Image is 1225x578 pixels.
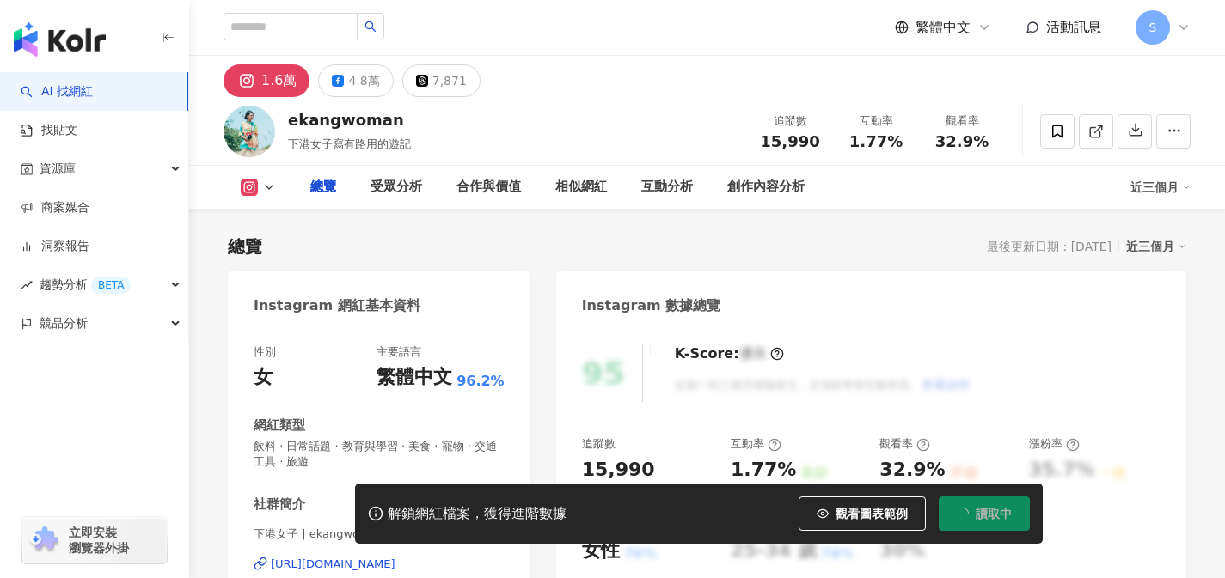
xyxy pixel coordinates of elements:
div: 互動率 [843,113,909,130]
div: 1.77% [731,457,796,484]
div: 追蹤數 [757,113,823,130]
a: searchAI 找網紅 [21,83,93,100]
div: [URL][DOMAIN_NAME] [271,557,395,572]
div: 女 [254,364,273,391]
span: loading [955,506,971,521]
div: 15,990 [582,457,655,484]
span: 活動訊息 [1046,19,1101,35]
div: 1.6萬 [261,69,297,93]
div: ekangwoman [288,109,411,131]
div: BETA [91,277,131,294]
div: K-Score : [675,344,784,363]
div: 互動分析 [641,177,693,198]
img: chrome extension [28,526,61,554]
a: 找貼文 [21,122,77,139]
button: 4.8萬 [318,64,393,97]
div: 近三個月 [1130,173,1191,201]
a: 洞察報告 [21,238,89,255]
span: 資源庫 [40,149,76,188]
div: 7,871 [432,69,467,93]
a: 商案媒合 [21,199,89,216]
span: 96.2% [456,372,505,391]
span: 讀取中 [976,507,1012,520]
a: [URL][DOMAIN_NAME] [254,557,505,572]
button: 觀看圖表範例 [799,496,926,531]
div: 最後更新日期：[DATE] [987,240,1112,253]
div: 繁體中文 [377,364,452,391]
div: 追蹤數 [582,436,616,452]
div: 總覽 [310,177,336,198]
span: 立即安裝 瀏覽器外掛 [69,525,129,556]
span: rise [21,279,33,291]
div: 相似網紅 [555,177,607,198]
div: 互動率 [731,436,781,452]
div: 漲粉率 [1029,436,1080,452]
div: 受眾分析 [371,177,422,198]
div: 近三個月 [1126,235,1186,258]
span: 32.9% [935,133,989,150]
div: 4.8萬 [348,69,379,93]
span: 下港女子寫有路用的遊記 [288,137,411,150]
span: search [364,21,377,33]
span: 15,990 [760,132,819,150]
span: 繁體中文 [916,18,971,37]
span: 觀看圖表範例 [836,507,908,520]
div: 性別 [254,344,276,360]
span: 競品分析 [40,304,88,343]
button: 7,871 [402,64,481,97]
button: 讀取中 [939,496,1030,531]
img: KOL Avatar [224,106,275,157]
div: 合作與價值 [456,177,521,198]
div: 觀看率 [879,436,930,452]
span: S [1149,18,1157,37]
div: 網紅類型 [254,417,305,435]
div: 32.9% [879,457,945,484]
div: 主要語言 [377,344,421,360]
span: 1.77% [849,133,903,150]
span: 趨勢分析 [40,265,131,304]
button: 1.6萬 [224,64,309,97]
div: 解鎖網紅檔案，獲得進階數據 [388,505,567,523]
span: 飲料 · 日常話題 · 教育與學習 · 美食 · 寵物 · 交通工具 · 旅遊 [254,439,505,470]
div: 女性 [582,538,620,564]
div: Instagram 網紅基本資料 [254,296,420,315]
div: Instagram 數據總覽 [582,296,721,315]
div: 創作內容分析 [727,177,805,198]
div: 觀看率 [929,113,995,130]
img: logo [14,22,106,57]
a: chrome extension立即安裝 瀏覽器外掛 [22,517,167,563]
div: 總覽 [228,234,262,259]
